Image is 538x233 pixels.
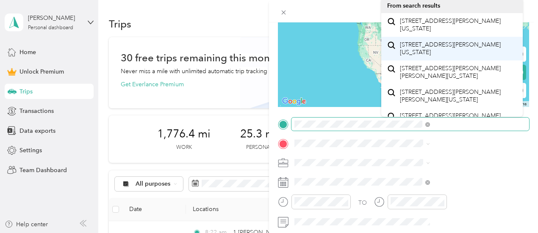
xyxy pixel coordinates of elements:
[491,186,538,233] iframe: Everlance-gr Chat Button Frame
[358,198,367,207] div: TO
[400,17,516,32] span: [STREET_ADDRESS][PERSON_NAME][US_STATE]
[400,112,516,127] span: [STREET_ADDRESS][PERSON_NAME][US_STATE]
[400,88,516,103] span: [STREET_ADDRESS][PERSON_NAME][PERSON_NAME][US_STATE]
[387,2,440,9] span: From search results
[400,65,516,79] span: [STREET_ADDRESS][PERSON_NAME][PERSON_NAME][US_STATE]
[400,41,516,56] span: [STREET_ADDRESS][PERSON_NAME][US_STATE]
[280,96,308,107] a: Open this area in Google Maps (opens a new window)
[280,96,308,107] img: Google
